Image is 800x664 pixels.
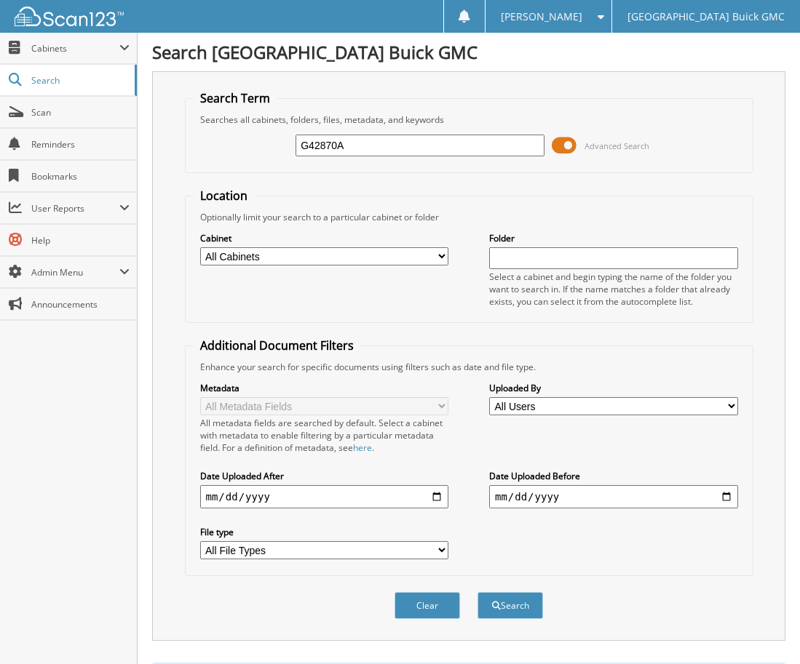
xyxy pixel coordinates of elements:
[31,298,130,311] span: Announcements
[15,7,124,26] img: scan123-logo-white.svg
[193,113,745,126] div: Searches all cabinets, folders, files, metadata, and keywords
[152,40,785,64] h1: Search [GEOGRAPHIC_DATA] Buick GMC
[200,470,449,482] label: Date Uploaded After
[489,485,738,508] input: end
[353,441,372,454] a: here
[489,232,738,244] label: Folder
[31,202,119,215] span: User Reports
[200,526,449,538] label: File type
[31,42,119,55] span: Cabinets
[193,90,277,106] legend: Search Term
[193,337,361,353] legend: Additional Document Filters
[727,594,800,664] iframe: Chat Widget
[627,12,785,21] span: [GEOGRAPHIC_DATA] Buick GMC
[31,266,119,279] span: Admin Menu
[200,382,449,394] label: Metadata
[31,138,130,151] span: Reminders
[501,12,582,21] span: [PERSON_NAME]
[489,470,738,482] label: Date Uploaded Before
[193,188,255,204] legend: Location
[31,106,130,119] span: Scan
[200,485,449,508] input: start
[31,234,130,247] span: Help
[31,170,130,183] span: Bookmarks
[193,211,745,223] div: Optionally limit your search to a particular cabinet or folder
[193,361,745,373] div: Enhance your search for specific documents using filters such as date and file type.
[489,271,738,308] div: Select a cabinet and begin typing the name of the folder you want to search in. If the name match...
[395,592,460,619] button: Clear
[31,74,127,87] span: Search
[200,417,449,454] div: All metadata fields are searched by default. Select a cabinet with metadata to enable filtering b...
[200,232,449,244] label: Cabinet
[585,140,649,151] span: Advanced Search
[478,592,543,619] button: Search
[489,382,738,394] label: Uploaded By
